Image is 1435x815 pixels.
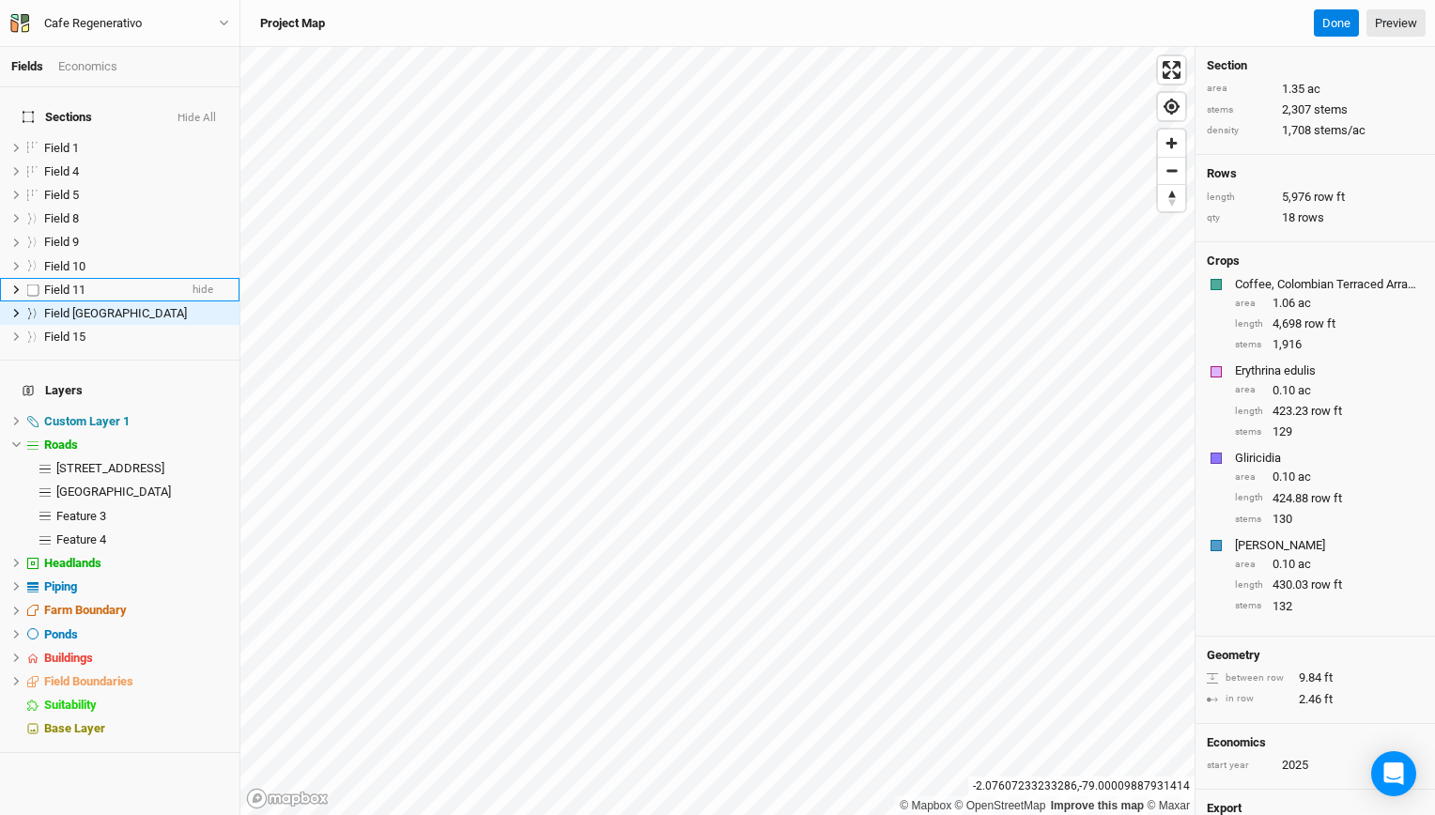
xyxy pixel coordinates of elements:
[1235,556,1424,573] div: 0.10
[1235,362,1420,379] div: Erythrina edulis
[44,603,228,618] div: Farm Boundary
[1298,295,1311,312] span: ac
[1324,669,1333,686] span: ft
[1207,671,1289,685] div: between row
[1235,537,1420,554] div: Inga
[1207,101,1424,118] div: 2,307
[1235,450,1420,467] div: Gliricidia
[44,259,85,273] span: Field 10
[44,211,228,226] div: Field 8
[1207,692,1289,706] div: in row
[1235,338,1263,352] div: stems
[1207,211,1273,225] div: qty
[1298,469,1311,485] span: ac
[1324,691,1333,708] span: ft
[44,414,130,428] span: Custom Layer 1
[1207,103,1273,117] div: stems
[56,532,228,547] div: Feature 4
[1235,511,1424,528] div: 130
[900,799,951,812] a: Mapbox
[1235,295,1424,312] div: 1.06
[1207,124,1273,138] div: density
[44,438,78,452] span: Roads
[44,14,142,33] div: Cafe Regenerativo
[1235,297,1263,311] div: area
[44,556,101,570] span: Headlands
[56,509,228,524] div: Feature 3
[1298,382,1311,399] span: ac
[1207,759,1273,773] div: start year
[193,278,213,301] span: hide
[1207,648,1260,663] h4: Geometry
[44,164,79,178] span: Field 4
[1207,669,1424,686] div: 9.84
[44,259,228,274] div: Field 10
[44,164,228,179] div: Field 4
[1235,403,1424,420] div: 423.23
[1158,56,1185,84] span: Enter fullscreen
[44,579,228,594] div: Piping
[1282,757,1308,774] div: 2025
[56,461,164,475] span: [STREET_ADDRESS]
[1207,122,1424,139] div: 1,708
[240,47,1195,815] canvas: Map
[44,651,228,666] div: Buildings
[44,579,77,593] span: Piping
[1207,82,1273,96] div: area
[1235,425,1263,439] div: stems
[44,698,228,713] div: Suitability
[1235,423,1424,440] div: 129
[1207,191,1273,205] div: length
[44,627,228,642] div: Ponds
[1235,513,1263,527] div: stems
[1235,491,1263,505] div: length
[1158,130,1185,157] button: Zoom in
[44,211,79,225] span: Field 8
[1307,81,1320,98] span: ac
[44,330,228,345] div: Field 15
[44,235,79,249] span: Field 9
[1158,157,1185,184] button: Zoom out
[1311,490,1342,507] span: row ft
[44,141,228,156] div: Field 1
[1207,189,1424,206] div: 5,976
[58,58,117,75] div: Economics
[1235,490,1424,507] div: 424.88
[1158,184,1185,211] button: Reset bearing to north
[1298,556,1311,573] span: ac
[1235,577,1424,593] div: 430.03
[260,16,325,31] h3: Project Map
[1235,336,1424,353] div: 1,916
[968,777,1195,796] div: -2.07607233233286 , -79.00009887931414
[1366,9,1426,38] a: Preview
[44,721,228,736] div: Base Layer
[1235,599,1263,613] div: stems
[1207,691,1424,708] div: 2.46
[1235,469,1424,485] div: 0.10
[11,372,228,409] h4: Layers
[177,112,217,125] button: Hide All
[1235,276,1420,293] div: Coffee, Colombian Terraced Arrabica
[56,532,106,546] span: Feature 4
[1235,317,1263,331] div: length
[1158,185,1185,211] span: Reset bearing to north
[1314,101,1348,118] span: stems
[9,13,230,34] button: Cafe Regenerativo
[1207,166,1424,181] h4: Rows
[1207,735,1424,750] h4: Economics
[1304,315,1335,332] span: row ft
[1314,9,1359,38] button: Done
[56,484,228,500] div: Farm Road
[955,799,1046,812] a: OpenStreetMap
[1235,578,1263,592] div: length
[44,627,78,641] span: Ponds
[1298,209,1324,226] span: rows
[44,306,228,321] div: Field 13 Headland Field
[1235,383,1263,397] div: area
[246,788,329,809] a: Mapbox logo
[44,438,228,453] div: Roads
[1158,158,1185,184] span: Zoom out
[1235,598,1424,615] div: 132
